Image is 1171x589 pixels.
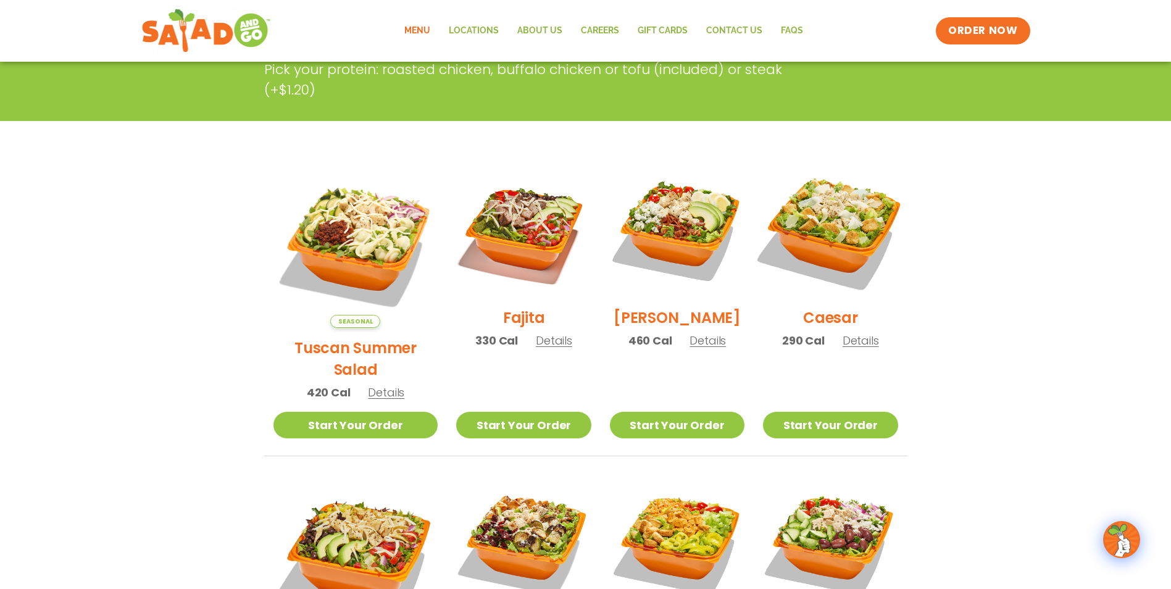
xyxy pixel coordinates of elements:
[536,333,572,348] span: Details
[330,315,380,328] span: Seasonal
[763,412,898,438] a: Start Your Order
[751,151,909,309] img: Product photo for Caesar Salad
[475,332,518,349] span: 330 Cal
[614,307,741,328] h2: [PERSON_NAME]
[843,333,879,348] span: Details
[610,163,744,298] img: Product photo for Cobb Salad
[141,6,272,56] img: new-SAG-logo-768×292
[948,23,1017,38] span: ORDER NOW
[508,17,572,45] a: About Us
[264,59,814,100] p: Pick your protein: roasted chicken, buffalo chicken or tofu (included) or steak (+$1.20)
[628,332,672,349] span: 460 Cal
[503,307,545,328] h2: Fajita
[628,17,697,45] a: GIFT CARDS
[782,332,825,349] span: 290 Cal
[936,17,1030,44] a: ORDER NOW
[572,17,628,45] a: Careers
[803,307,858,328] h2: Caesar
[307,384,351,401] span: 420 Cal
[395,17,440,45] a: Menu
[690,333,726,348] span: Details
[610,412,744,438] a: Start Your Order
[273,163,438,328] img: Product photo for Tuscan Summer Salad
[697,17,772,45] a: Contact Us
[456,163,591,298] img: Product photo for Fajita Salad
[440,17,508,45] a: Locations
[368,385,404,400] span: Details
[1104,522,1139,557] img: wpChatIcon
[273,337,438,380] h2: Tuscan Summer Salad
[395,17,812,45] nav: Menu
[273,412,438,438] a: Start Your Order
[456,412,591,438] a: Start Your Order
[772,17,812,45] a: FAQs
